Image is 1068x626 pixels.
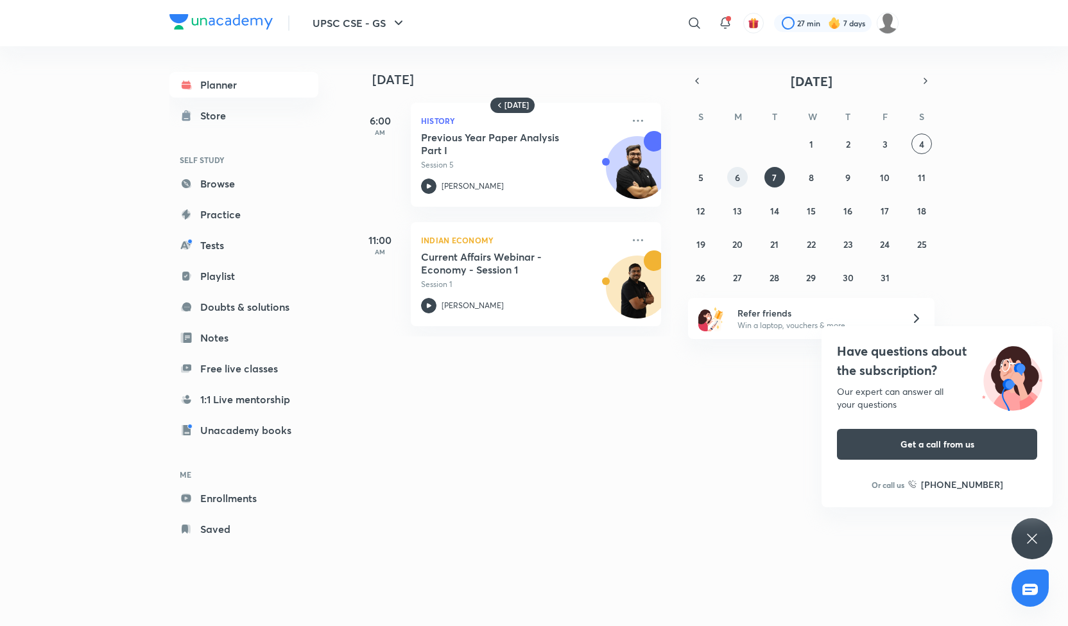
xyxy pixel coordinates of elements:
button: October 15, 2025 [801,200,822,221]
button: October 5, 2025 [691,167,711,187]
abbr: October 30, 2025 [843,272,854,284]
h5: Current Affairs Webinar - Economy - Session 1 [421,250,581,276]
abbr: October 29, 2025 [806,272,816,284]
abbr: October 7, 2025 [772,171,777,184]
button: October 21, 2025 [764,234,785,254]
abbr: Monday [734,110,742,123]
abbr: Tuesday [772,110,777,123]
button: October 1, 2025 [801,134,822,154]
button: October 29, 2025 [801,267,822,288]
abbr: October 15, 2025 [807,205,816,217]
abbr: Sunday [698,110,703,123]
p: Win a laptop, vouchers & more [737,320,895,331]
h5: Previous Year Paper Analysis Part I [421,131,581,157]
h5: 11:00 [354,232,406,248]
abbr: October 6, 2025 [735,171,740,184]
p: Session 5 [421,159,623,171]
abbr: October 25, 2025 [917,238,927,250]
abbr: October 28, 2025 [770,272,779,284]
img: referral [698,306,724,331]
a: Company Logo [169,14,273,33]
button: Get a call from us [837,429,1037,460]
abbr: October 24, 2025 [880,238,890,250]
abbr: October 18, 2025 [917,205,926,217]
button: October 16, 2025 [838,200,858,221]
img: Company Logo [169,14,273,30]
a: Planner [169,72,318,98]
abbr: October 2, 2025 [846,138,850,150]
abbr: October 3, 2025 [883,138,888,150]
button: October 17, 2025 [875,200,895,221]
abbr: October 17, 2025 [881,205,889,217]
p: [PERSON_NAME] [442,180,504,192]
p: Indian Economy [421,232,623,248]
abbr: October 22, 2025 [807,238,816,250]
button: October 28, 2025 [764,267,785,288]
button: October 22, 2025 [801,234,822,254]
p: AM [354,128,406,136]
button: October 12, 2025 [691,200,711,221]
button: October 10, 2025 [875,167,895,187]
img: avatar [748,17,759,29]
abbr: October 16, 2025 [843,205,852,217]
button: October 7, 2025 [764,167,785,187]
a: Doubts & solutions [169,294,318,320]
button: October 18, 2025 [911,200,932,221]
button: October 23, 2025 [838,234,858,254]
h5: 6:00 [354,113,406,128]
abbr: October 11, 2025 [918,171,926,184]
button: October 3, 2025 [875,134,895,154]
button: October 11, 2025 [911,167,932,187]
button: UPSC CSE - GS [305,10,414,36]
button: [DATE] [706,72,917,90]
p: History [421,113,623,128]
a: [PHONE_NUMBER] [908,478,1003,491]
a: Browse [169,171,318,196]
abbr: October 5, 2025 [698,171,703,184]
h4: [DATE] [372,72,674,87]
a: Unacademy books [169,417,318,443]
img: Avatar [607,263,668,324]
button: October 6, 2025 [727,167,748,187]
abbr: October 4, 2025 [919,138,924,150]
abbr: October 23, 2025 [843,238,853,250]
button: October 19, 2025 [691,234,711,254]
button: October 2, 2025 [838,134,858,154]
a: Notes [169,325,318,351]
a: Tests [169,232,318,258]
p: AM [354,248,406,256]
button: October 27, 2025 [727,267,748,288]
span: [DATE] [791,73,832,90]
a: Enrollments [169,485,318,511]
p: [PERSON_NAME] [442,300,504,311]
img: Avatar [607,143,668,205]
button: avatar [743,13,764,33]
abbr: October 27, 2025 [733,272,742,284]
abbr: October 8, 2025 [809,171,814,184]
button: October 8, 2025 [801,167,822,187]
h4: Have questions about the subscription? [837,342,1037,380]
a: Saved [169,516,318,542]
abbr: Wednesday [808,110,817,123]
button: October 24, 2025 [875,234,895,254]
a: 1:1 Live mentorship [169,387,318,412]
button: October 13, 2025 [727,200,748,221]
div: Our expert can answer all your questions [837,385,1037,411]
a: Free live classes [169,356,318,381]
abbr: October 31, 2025 [881,272,890,284]
abbr: October 19, 2025 [696,238,705,250]
img: streak [828,17,841,30]
abbr: Thursday [845,110,850,123]
abbr: October 13, 2025 [733,205,742,217]
a: Playlist [169,263,318,289]
p: Or call us [872,479,904,491]
abbr: October 21, 2025 [770,238,779,250]
h6: [PHONE_NUMBER] [921,478,1003,491]
abbr: Saturday [919,110,924,123]
a: Practice [169,202,318,227]
abbr: October 26, 2025 [696,272,705,284]
button: October 20, 2025 [727,234,748,254]
h6: ME [169,464,318,485]
button: October 14, 2025 [764,200,785,221]
h6: [DATE] [504,100,529,110]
